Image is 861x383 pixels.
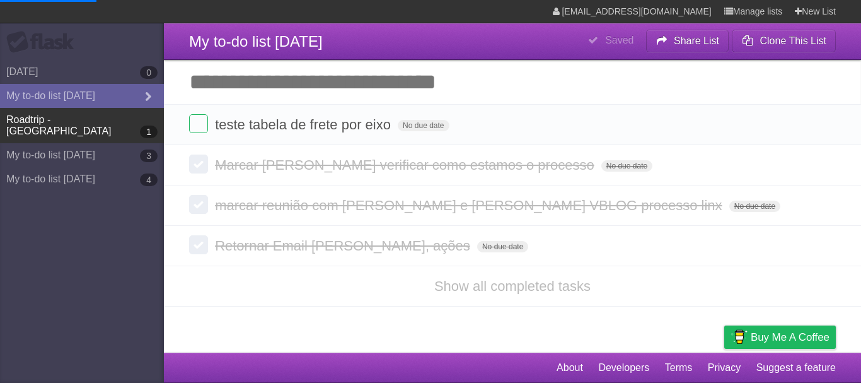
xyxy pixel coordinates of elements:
[665,356,693,380] a: Terms
[140,174,158,186] b: 4
[215,238,473,254] span: Retornar Email [PERSON_NAME], ações
[729,201,780,212] span: No due date
[646,30,729,52] button: Share List
[674,35,719,46] b: Share List
[732,30,836,52] button: Clone This List
[601,160,652,172] span: No due date
[215,197,725,213] span: marcar reunião com [PERSON_NAME] e [PERSON_NAME] VBLOG processo linx
[760,35,826,46] b: Clone This List
[215,117,394,133] span: teste tabela de frete por eixo
[598,356,649,380] a: Developers
[605,35,633,45] b: Saved
[731,326,748,348] img: Buy me a coffee
[189,235,208,254] label: Done
[140,126,158,138] b: 1
[756,356,836,380] a: Suggest a feature
[477,241,528,252] span: No due date
[751,326,829,348] span: Buy me a coffee
[434,278,591,294] a: Show all completed tasks
[140,66,158,79] b: 0
[398,120,449,131] span: No due date
[215,157,598,173] span: Marcar [PERSON_NAME] verificar como estamos o processo
[189,114,208,133] label: Done
[189,33,323,50] span: My to-do list [DATE]
[724,326,836,349] a: Buy me a coffee
[140,150,158,162] b: 3
[557,356,583,380] a: About
[6,31,82,54] div: Flask
[708,356,741,380] a: Privacy
[189,155,208,174] label: Done
[189,195,208,214] label: Done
